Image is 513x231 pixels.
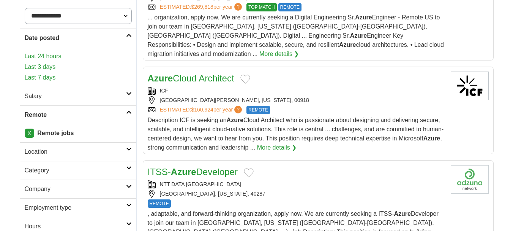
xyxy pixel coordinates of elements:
[37,130,74,136] strong: Remote jobs
[25,92,126,101] h2: Salary
[259,49,299,59] a: More details ❯
[355,14,372,21] strong: Azure
[394,210,410,217] strong: Azure
[25,222,126,231] h2: Hours
[148,190,445,198] div: [GEOGRAPHIC_DATA], [US_STATE], 40287
[20,105,136,124] a: Remote
[423,135,440,142] strong: Azure
[191,4,213,10] span: $269,818
[148,96,445,104] div: [GEOGRAPHIC_DATA][PERSON_NAME], [US_STATE], 00918
[25,110,126,119] h2: Remote
[160,3,244,11] a: ESTIMATED:$269,818per year?
[240,75,250,84] button: Add to favorite jobs
[148,167,238,177] a: ITSS-AzureDeveloper
[25,129,34,138] a: X
[244,168,254,177] button: Add to favorite jobs
[25,33,126,43] h2: Date posted
[234,3,242,11] span: ?
[451,72,489,100] img: ICF logo
[148,199,171,208] span: REMOTE
[257,143,297,152] a: More details ❯
[234,106,242,113] span: ?
[25,62,132,72] a: Last 3 days
[25,52,132,61] a: Last 24 hours
[20,87,136,105] a: Salary
[246,106,270,114] span: REMOTE
[148,14,444,57] span: ... organization, apply now. We are currently seeking a Digital Engineering Sr. Engineer - Remote...
[20,161,136,180] a: Category
[25,166,126,175] h2: Category
[191,107,213,113] span: $160,924
[25,73,132,82] a: Last 7 days
[20,142,136,161] a: Location
[350,32,367,39] strong: Azure
[171,167,196,177] strong: Azure
[246,3,276,11] span: TOP MATCH
[160,88,169,94] a: ICF
[160,106,244,114] a: ESTIMATED:$160,924per year?
[278,3,301,11] span: REMOTE
[20,29,136,47] a: Date posted
[451,165,489,194] img: Company logo
[20,180,136,198] a: Company
[20,198,136,217] a: Employment type
[25,185,126,194] h2: Company
[25,203,126,212] h2: Employment type
[25,147,126,156] h2: Location
[339,41,356,48] strong: Azure
[148,180,445,188] div: NTT DATA [GEOGRAPHIC_DATA]
[148,117,444,151] span: Description ICF is seeking an Cloud Architect who is passionate about designing and delivering se...
[148,73,234,83] a: AzureCloud Architect
[148,73,173,83] strong: Azure
[227,117,243,123] strong: Azure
